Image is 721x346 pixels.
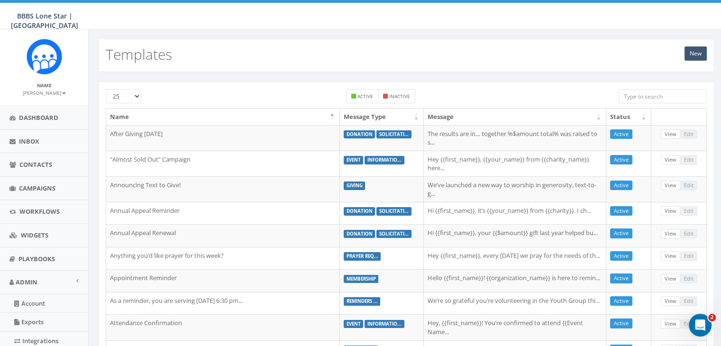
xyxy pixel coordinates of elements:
td: After Giving [DATE] [106,125,340,151]
span: Cannot edit Admin created templates [680,206,697,215]
span: Cannot edit Admin created templates [680,155,697,164]
label: solicitati... [376,130,411,139]
td: We’re so grateful you’re volunteering in the Youth Group thi... [424,292,606,315]
td: Hi {{first_name}}, your {{$amount}} gift last year helped bu... [424,224,606,247]
td: We’ve launched a new way to worship in generosity, text-to-g... [424,176,606,202]
a: View [661,229,680,239]
label: informatio... [365,320,404,328]
img: Rally_Corp_Icon.png [27,39,62,74]
a: View [661,181,680,191]
td: Appointment Reminder [106,269,340,292]
td: Attendance Confirmation [106,314,340,340]
label: solicitati... [376,230,411,238]
td: Announcing Text to Give! [106,176,340,202]
small: Inactive [389,93,410,100]
span: Admin [16,278,37,286]
span: Campaigns [19,184,55,192]
span: 2 [708,314,716,321]
td: Hi {{first_name}}, it’s {{your_name}} from {{charity}}. I ch... [424,202,606,225]
td: Hello {{first_name}}! {{organization_name}} is here to remin... [424,269,606,292]
label: donation [344,230,375,238]
span: Cannot edit Admin created templates [680,274,697,282]
span: Contacts [19,160,52,169]
a: Active [610,251,632,261]
th: Status: activate to sort column ascending [606,109,651,125]
small: Active [357,93,373,100]
a: Active [610,129,632,139]
a: Active [610,296,632,306]
span: Cannot edit Admin created templates [680,129,697,138]
a: Active [610,155,632,165]
td: Hey {{first_name}}, {{your_name}} from {{charity_name}} here... [424,151,606,176]
th: Message: activate to sort column ascending [424,109,606,125]
span: Dashboard [19,113,58,122]
small: [PERSON_NAME] [23,90,66,96]
a: Active [610,228,632,238]
span: Cannot edit Admin created templates [680,296,697,305]
small: Name [37,82,52,89]
td: Anything you’d like prayer for this week? [106,247,340,270]
a: New [684,46,707,61]
h2: Templates [106,46,172,62]
a: View [661,319,680,329]
label: prayer req... [344,252,381,261]
a: View [661,274,680,284]
input: Type to search [619,89,707,103]
a: Active [610,181,632,191]
td: "Almost Sold Out" Campaign [106,151,340,176]
td: Hey, {{first_name}}! You’re confirmed to attend {{Event Name... [424,314,606,340]
a: View [661,206,680,216]
th: Message Type: activate to sort column ascending [340,109,424,125]
label: reminders ... [344,297,381,306]
label: donation [344,130,375,139]
td: Annual Appeal Renewal [106,224,340,247]
span: Cannot edit Admin created templates [680,319,697,328]
span: Workflows [19,207,60,216]
span: Cannot edit Admin created templates [680,181,697,189]
a: [PERSON_NAME] [23,88,66,97]
td: Hey {{first_name}}, every [DATE] we pray for the needs of th... [424,247,606,270]
span: Widgets [21,231,48,239]
a: View [661,296,680,306]
a: View [661,155,680,165]
label: giving [344,182,365,190]
iframe: Intercom live chat [689,314,712,337]
td: As a reminder, you are serving [DATE] 6:30 pm... [106,292,340,315]
span: BBBS Lone Star | [GEOGRAPHIC_DATA] [11,11,78,30]
label: event [344,320,364,328]
span: Cannot edit Admin created templates [680,229,697,237]
label: informatio... [365,156,404,164]
span: Cannot edit Admin created templates [680,251,697,260]
td: Annual Appeal Reminder [106,202,340,225]
a: View [661,251,680,261]
th: Name: activate to sort column descending [106,109,340,125]
label: solicitati... [376,207,411,216]
label: membership [344,275,379,283]
a: Active [610,319,632,328]
span: Playbooks [18,255,55,263]
a: View [661,129,680,139]
a: Active [610,273,632,283]
label: donation [344,207,375,216]
td: The results are in… together %$amount total% was raised to s... [424,125,606,151]
label: event [344,156,364,164]
a: Active [610,206,632,216]
span: Inbox [19,137,39,146]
